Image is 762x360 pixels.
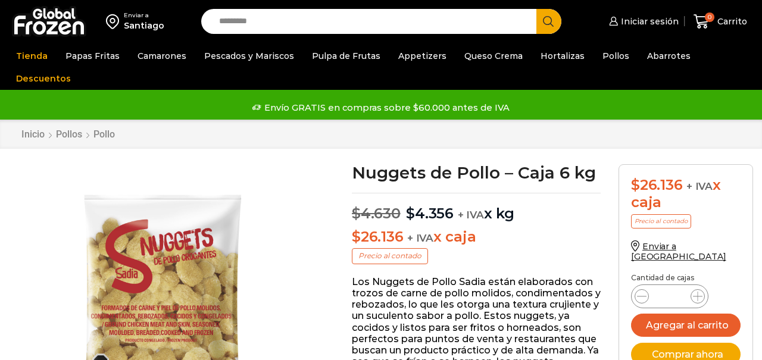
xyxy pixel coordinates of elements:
a: Pulpa de Frutas [306,45,386,67]
p: x kg [352,193,601,223]
a: Hortalizas [535,45,591,67]
a: Pollos [55,129,83,140]
span: Iniciar sesión [618,15,679,27]
h1: Nuggets de Pollo – Caja 6 kg [352,164,601,181]
bdi: 4.356 [406,205,454,222]
div: Santiago [124,20,164,32]
p: x caja [352,228,601,246]
span: + IVA [458,209,484,221]
a: Enviar a [GEOGRAPHIC_DATA] [631,241,726,262]
p: Precio al contado [631,214,691,228]
a: Papas Fritas [60,45,126,67]
a: Abarrotes [641,45,697,67]
a: Tienda [10,45,54,67]
a: Appetizers [392,45,452,67]
button: Search button [536,9,561,34]
a: Pescados y Mariscos [198,45,300,67]
bdi: 26.136 [352,228,403,245]
a: 0 Carrito [691,8,750,36]
a: Camarones [132,45,192,67]
div: Enviar a [124,11,164,20]
span: 0 [705,12,714,22]
a: Iniciar sesión [606,10,679,33]
p: Precio al contado [352,248,428,264]
nav: Breadcrumb [21,129,115,140]
img: address-field-icon.svg [106,11,124,32]
a: Pollos [597,45,635,67]
span: $ [406,205,415,222]
p: Cantidad de cajas [631,274,741,282]
a: Inicio [21,129,45,140]
span: $ [352,205,361,222]
span: $ [352,228,361,245]
div: x caja [631,177,741,211]
span: + IVA [407,232,433,244]
a: Pollo [93,129,115,140]
bdi: 26.136 [631,176,682,193]
span: $ [631,176,640,193]
a: Queso Crema [458,45,529,67]
a: Descuentos [10,67,77,90]
span: Carrito [714,15,747,27]
bdi: 4.630 [352,205,401,222]
span: + IVA [686,180,713,192]
input: Product quantity [658,288,681,305]
button: Agregar al carrito [631,314,741,337]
